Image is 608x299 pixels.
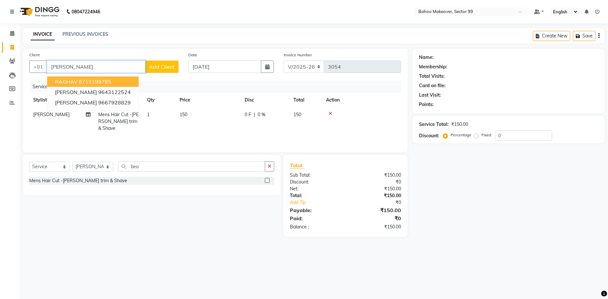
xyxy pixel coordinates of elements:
[290,93,322,107] th: Total
[147,112,150,117] span: 1
[180,112,187,117] span: 150
[29,52,40,58] label: Client
[322,93,401,107] th: Action
[55,99,97,106] span: [PERSON_NAME]
[55,78,77,85] span: RAGHAV
[481,132,491,138] label: Fixed
[285,224,345,230] div: Balance :
[98,89,131,95] ngb-highlight: 9643122524
[33,112,70,117] span: [PERSON_NAME]
[29,61,47,73] button: +91
[533,31,570,41] button: Create New
[345,172,406,179] div: ₹150.00
[47,61,145,73] input: Search by Name/Mobile/Email/Code
[573,31,596,41] button: Save
[149,63,175,70] span: Add Client
[79,78,111,85] ngb-highlight: 9711199785
[285,206,345,214] div: Payable:
[143,93,176,107] th: Qty
[17,3,61,21] img: logo
[72,3,100,21] b: 08047224946
[345,179,406,185] div: ₹0
[419,92,441,99] div: Last Visit:
[245,111,251,118] span: 0 F
[293,112,301,117] span: 150
[29,93,94,107] th: Stylist
[285,172,345,179] div: Sub Total:
[284,52,312,58] label: Invoice Number
[419,82,446,89] div: Card on file:
[31,29,55,40] a: INVOICE
[118,161,265,171] input: Search or Scan
[98,99,131,106] ngb-highlight: 9667928829
[285,214,345,222] div: Paid:
[145,61,179,73] button: Add Client
[241,93,290,107] th: Disc
[285,185,345,192] div: Net:
[29,177,127,184] div: Mens Hair Cut -[PERSON_NAME] trim & Shave
[419,54,434,61] div: Name:
[356,199,406,206] div: ₹0
[285,179,345,185] div: Discount:
[345,192,406,199] div: ₹150.00
[285,199,356,206] a: Add Tip
[98,112,139,131] span: Mens Hair Cut -[PERSON_NAME] trim & Shave
[258,111,265,118] span: 0 %
[345,206,406,214] div: ₹150.00
[30,81,406,93] div: Services
[419,101,434,108] div: Points:
[345,214,406,222] div: ₹0
[254,111,255,118] span: |
[290,162,305,169] span: Total
[419,121,449,128] div: Service Total:
[451,121,468,128] div: ₹150.00
[55,89,97,95] span: [PERSON_NAME]
[451,132,471,138] label: Percentage
[419,63,447,70] div: Membership:
[345,224,406,230] div: ₹150.00
[285,192,345,199] div: Total:
[419,132,439,139] div: Discount:
[188,52,197,58] label: Date
[345,185,406,192] div: ₹150.00
[62,31,108,37] a: PREVIOUS INVOICES
[176,93,241,107] th: Price
[419,73,445,80] div: Total Visits:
